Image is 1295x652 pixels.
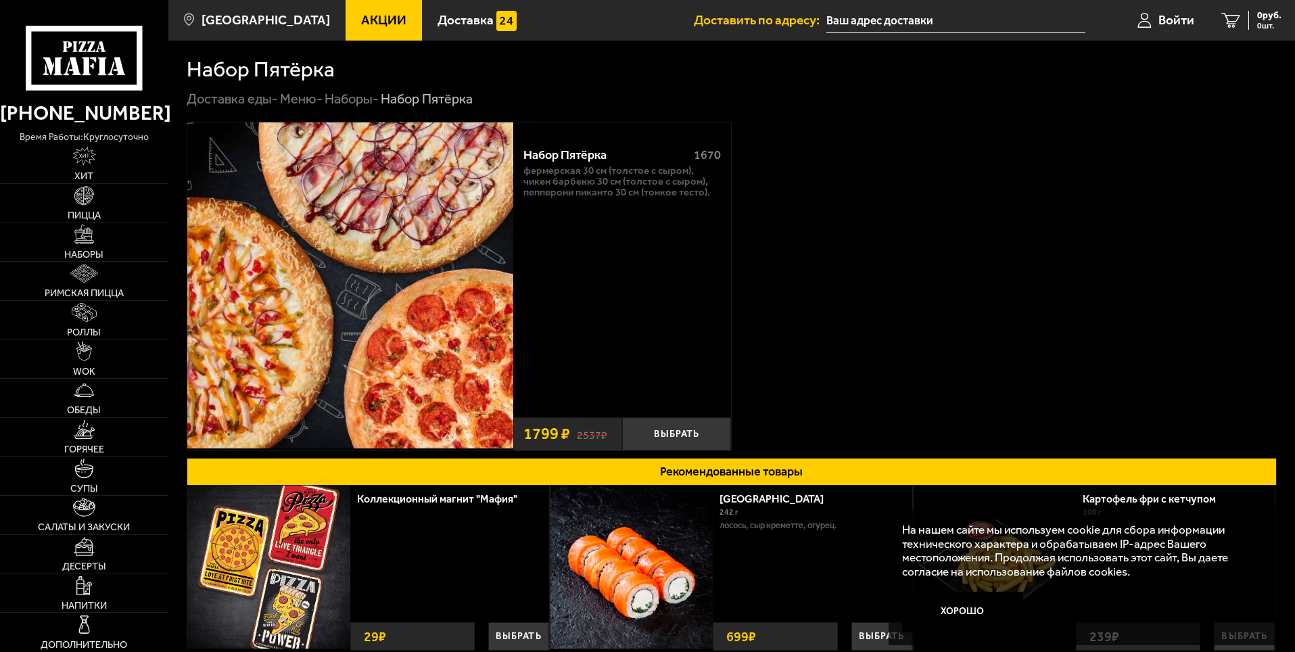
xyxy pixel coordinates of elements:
div: Набор Пятёрка [381,91,473,108]
span: 0 шт. [1257,22,1281,30]
span: Напитки [62,601,107,610]
s: 2537 ₽ [577,427,607,441]
p: Фермерская 30 см (толстое с сыром), Чикен Барбекю 30 см (толстое с сыром), Пепперони Пиканто 30 с... [523,166,721,198]
span: Хит [74,171,93,181]
button: Выбрать [488,622,549,651]
p: лосось, Сыр креметте, огурец. [720,519,901,532]
button: Выбрать [622,417,731,450]
strong: 699 ₽ [723,623,759,650]
span: [GEOGRAPHIC_DATA] [202,14,330,26]
span: Дополнительно [41,640,127,649]
span: 1799 ₽ [523,426,570,442]
button: Хорошо [902,592,1024,632]
span: 242 г [720,507,738,517]
span: Доставить по адресу: [694,14,826,26]
span: 0 руб. [1257,11,1281,20]
span: Роллы [67,327,101,337]
span: Наборы [64,250,103,259]
button: Рекомендованные товары [187,458,1277,486]
img: Набор Пятёрка [187,122,513,448]
p: На нашем сайте мы используем cookie для сбора информации технического характера и обрабатываем IP... [902,523,1256,579]
a: Наборы- [325,91,379,107]
a: Меню- [280,91,323,107]
span: Пицца [68,210,101,220]
span: 1670 [694,147,721,162]
h1: Набор Пятёрка [187,59,335,80]
strong: 29 ₽ [360,623,390,650]
span: Акции [361,14,406,26]
span: WOK [73,367,95,376]
button: Выбрать [851,622,912,651]
span: Обеды [67,405,101,415]
span: Доставка [438,14,494,26]
a: Доставка еды- [187,91,278,107]
span: Супы [70,484,98,493]
a: Коллекционный магнит "Мафия" [357,492,531,505]
a: [GEOGRAPHIC_DATA] [720,492,837,505]
input: Ваш адрес доставки [826,8,1085,33]
span: 100 г [1083,507,1102,517]
span: Салаты и закуски [38,522,130,532]
div: Набор Пятёрка [523,148,682,163]
img: 15daf4d41897b9f0e9f617042186c801.svg [496,11,517,31]
span: Римская пицца [45,288,124,298]
span: Десерты [62,561,106,571]
a: Картофель фри с кетчупом [1083,492,1229,505]
span: Горячее [64,444,104,454]
a: Набор Пятёрка [187,122,513,450]
span: Войти [1158,14,1194,26]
